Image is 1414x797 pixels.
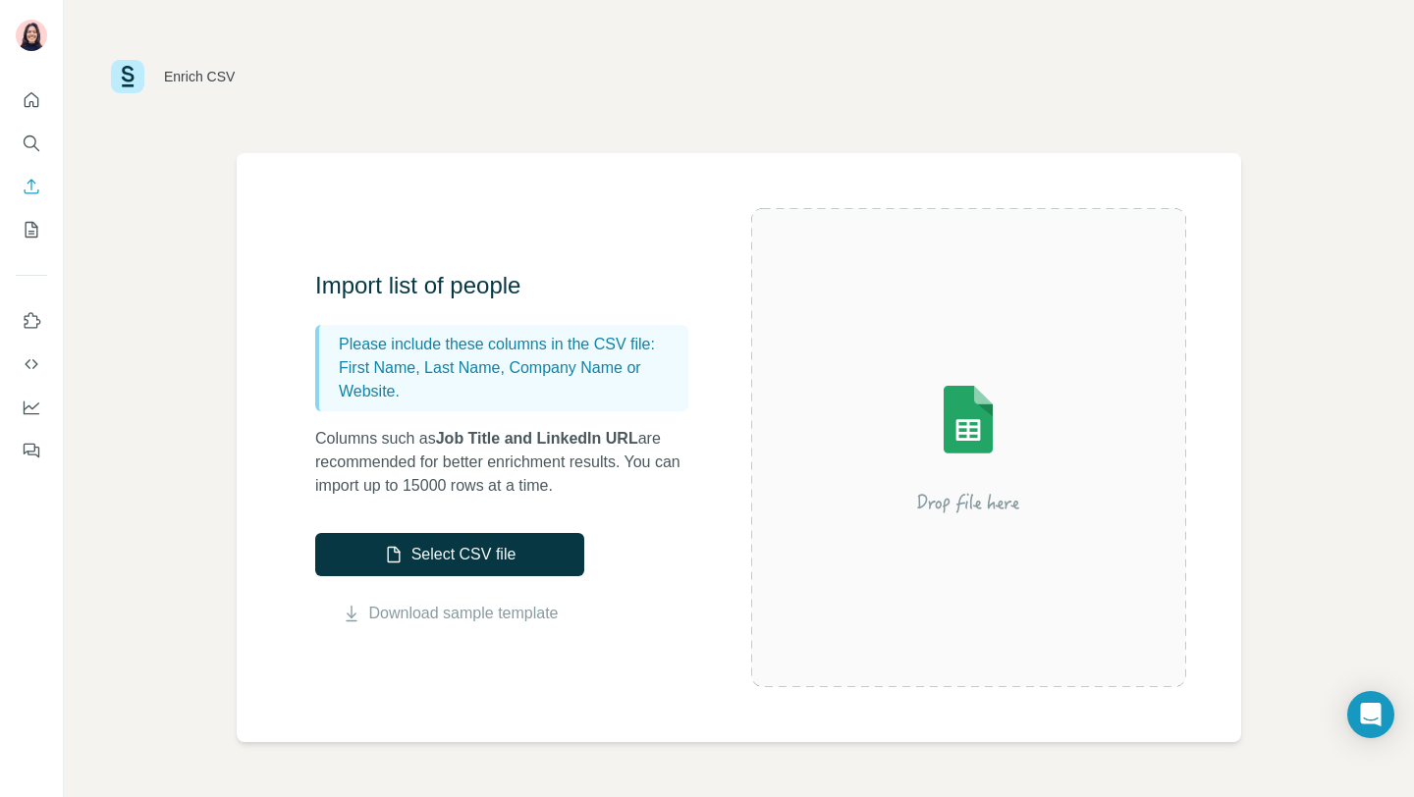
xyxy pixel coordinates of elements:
[791,330,1145,565] img: Surfe Illustration - Drop file here or select below
[16,433,47,468] button: Feedback
[339,356,680,403] p: First Name, Last Name, Company Name or Website.
[315,533,584,576] button: Select CSV file
[111,60,144,93] img: Surfe Logo
[315,270,708,301] h3: Import list of people
[16,390,47,425] button: Dashboard
[16,169,47,204] button: Enrich CSV
[16,82,47,118] button: Quick start
[436,430,638,447] span: Job Title and LinkedIn URL
[369,602,559,625] a: Download sample template
[164,67,235,86] div: Enrich CSV
[16,346,47,382] button: Use Surfe API
[315,427,708,498] p: Columns such as are recommended for better enrichment results. You can import up to 15000 rows at...
[339,333,680,356] p: Please include these columns in the CSV file:
[16,212,47,247] button: My lists
[16,20,47,51] img: Avatar
[16,126,47,161] button: Search
[1347,691,1394,738] div: Open Intercom Messenger
[315,602,584,625] button: Download sample template
[16,303,47,339] button: Use Surfe on LinkedIn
